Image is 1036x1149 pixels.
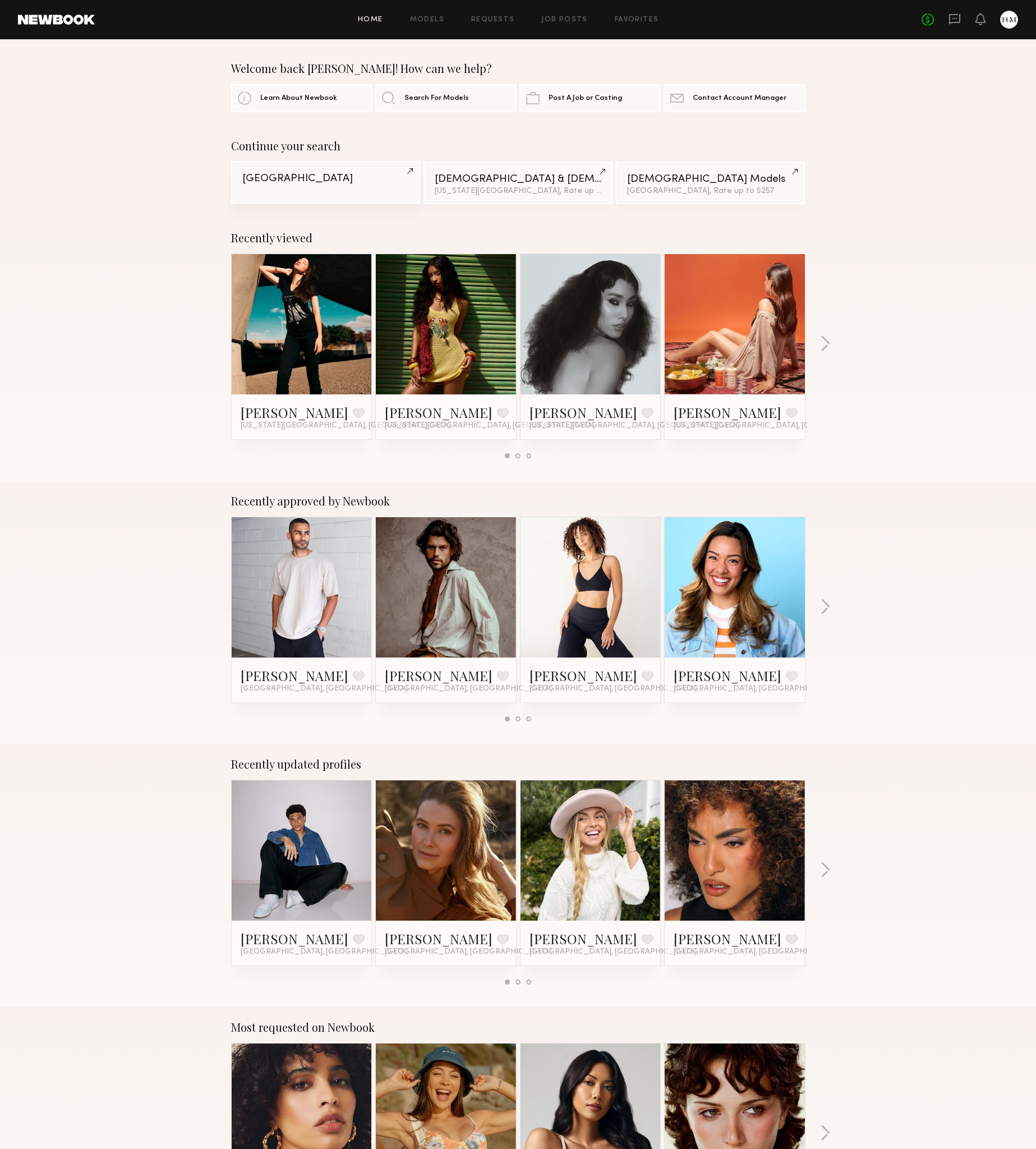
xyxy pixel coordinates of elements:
a: Search For Models [375,84,517,112]
a: [PERSON_NAME] [241,930,348,948]
div: Recently approved by Newbook [231,494,805,508]
div: [DEMOGRAPHIC_DATA] & [DEMOGRAPHIC_DATA] Models [435,174,601,185]
span: Learn About Newbook [260,95,337,102]
a: Post A Job or Casting [519,84,661,112]
a: [GEOGRAPHIC_DATA] [231,161,420,204]
div: [DEMOGRAPHIC_DATA] Models [627,174,794,185]
span: Contact Account Manager [693,95,786,102]
div: [GEOGRAPHIC_DATA] [242,173,409,184]
div: Recently viewed [231,231,805,245]
a: [PERSON_NAME] [385,403,492,421]
a: [DEMOGRAPHIC_DATA] Models[GEOGRAPHIC_DATA], Rate up to $257 [616,162,805,204]
span: [GEOGRAPHIC_DATA], [GEOGRAPHIC_DATA] [385,684,552,693]
a: [PERSON_NAME] [241,403,348,421]
div: [GEOGRAPHIC_DATA], Rate up to $257 [627,187,794,195]
span: Post A Job or Casting [549,95,622,102]
span: [US_STATE][GEOGRAPHIC_DATA], [GEOGRAPHIC_DATA] [241,421,450,430]
span: [GEOGRAPHIC_DATA], [GEOGRAPHIC_DATA] [241,684,408,693]
a: [PERSON_NAME] [529,403,637,421]
a: Contact Account Manager [664,84,805,112]
div: Continue your search [231,139,805,153]
a: [PERSON_NAME] [674,403,781,421]
a: [PERSON_NAME] [529,667,637,684]
span: [GEOGRAPHIC_DATA], [GEOGRAPHIC_DATA] [674,948,841,957]
a: [PERSON_NAME] [385,930,492,948]
span: [US_STATE][GEOGRAPHIC_DATA], [GEOGRAPHIC_DATA] [674,421,883,430]
span: [GEOGRAPHIC_DATA], [GEOGRAPHIC_DATA] [529,684,697,693]
a: Favorites [615,16,659,24]
a: Learn About Newbook [231,84,372,112]
span: [GEOGRAPHIC_DATA], [GEOGRAPHIC_DATA] [674,684,841,693]
span: [US_STATE][GEOGRAPHIC_DATA], [GEOGRAPHIC_DATA] [385,421,595,430]
span: Search For Models [404,95,469,102]
a: [PERSON_NAME] [674,667,781,684]
a: [PERSON_NAME] [529,930,637,948]
span: [US_STATE][GEOGRAPHIC_DATA], [GEOGRAPHIC_DATA] [529,421,739,430]
a: Home [358,16,383,24]
div: Welcome back [PERSON_NAME]! How can we help? [231,62,805,75]
a: [DEMOGRAPHIC_DATA] & [DEMOGRAPHIC_DATA] Models[US_STATE][GEOGRAPHIC_DATA], Rate up to $201 [423,162,613,204]
a: Job Posts [541,16,588,24]
a: Requests [471,16,514,24]
span: [GEOGRAPHIC_DATA], [GEOGRAPHIC_DATA] [241,948,408,957]
div: Recently updated profiles [231,757,805,771]
a: [PERSON_NAME] [241,667,348,684]
a: Models [410,16,444,24]
div: [US_STATE][GEOGRAPHIC_DATA], Rate up to $201 [435,187,601,195]
span: [GEOGRAPHIC_DATA], [GEOGRAPHIC_DATA] [385,948,552,957]
span: [GEOGRAPHIC_DATA], [GEOGRAPHIC_DATA] [529,948,697,957]
a: [PERSON_NAME] [674,930,781,948]
a: [PERSON_NAME] [385,667,492,684]
div: Most requested on Newbook [231,1021,805,1034]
